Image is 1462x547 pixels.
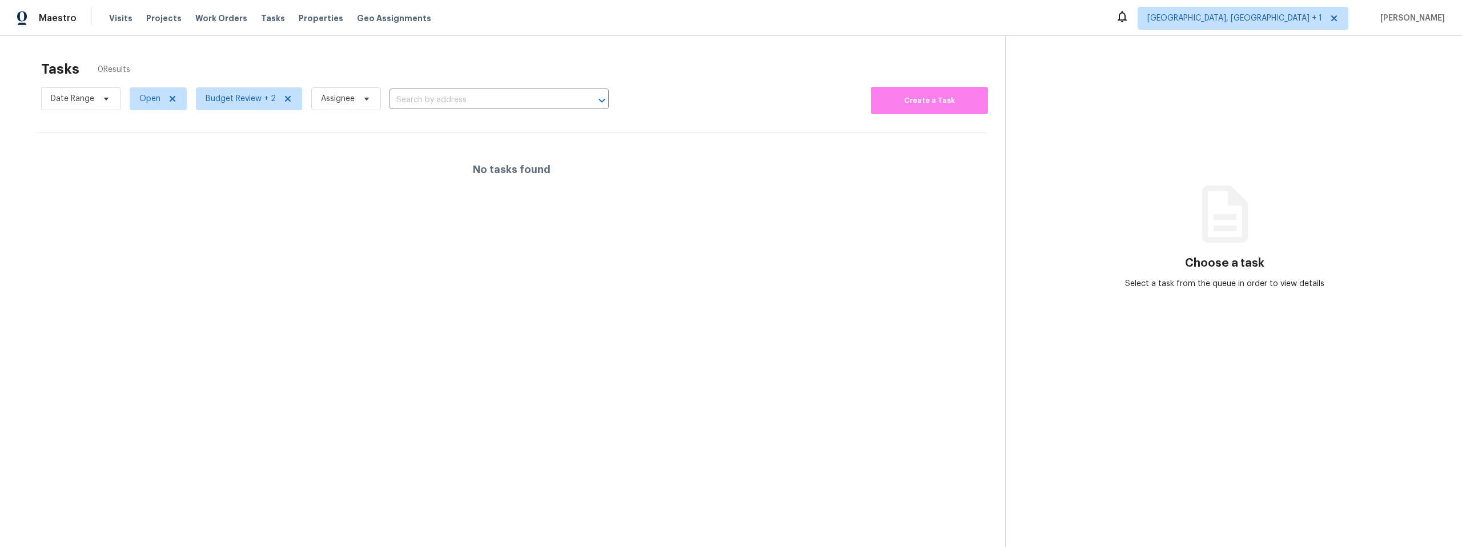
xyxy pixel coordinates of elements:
[594,92,610,108] button: Open
[357,13,431,24] span: Geo Assignments
[871,87,988,114] button: Create a Task
[473,164,551,175] h4: No tasks found
[98,64,130,75] span: 0 Results
[109,13,132,24] span: Visits
[1185,258,1264,269] h3: Choose a task
[139,93,160,104] span: Open
[41,63,79,75] h2: Tasks
[1115,278,1335,289] div: Select a task from the queue in order to view details
[1147,13,1322,24] span: [GEOGRAPHIC_DATA], [GEOGRAPHIC_DATA] + 1
[877,94,982,107] span: Create a Task
[206,93,276,104] span: Budget Review + 2
[261,14,285,22] span: Tasks
[1376,13,1445,24] span: [PERSON_NAME]
[389,91,577,109] input: Search by address
[195,13,247,24] span: Work Orders
[51,93,94,104] span: Date Range
[146,13,182,24] span: Projects
[39,13,77,24] span: Maestro
[321,93,355,104] span: Assignee
[299,13,343,24] span: Properties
